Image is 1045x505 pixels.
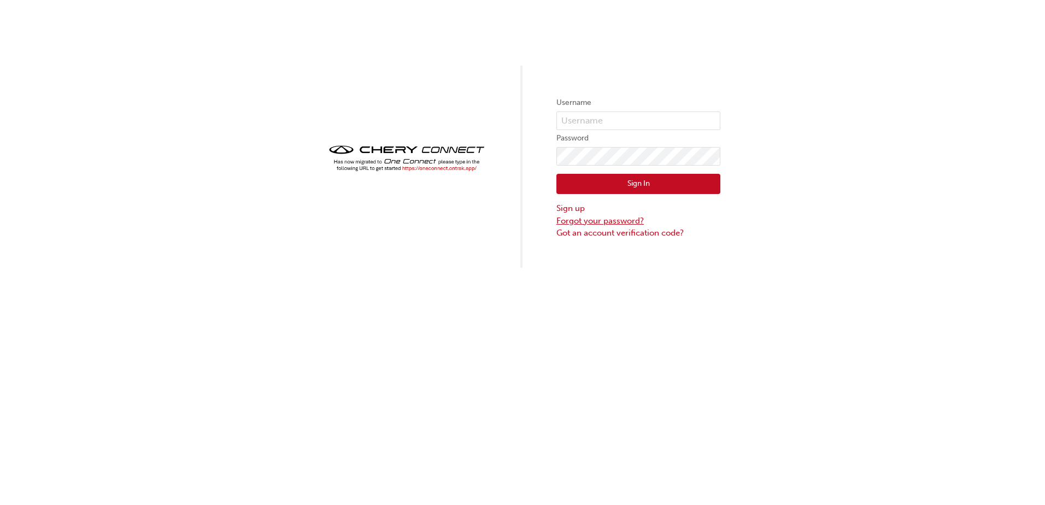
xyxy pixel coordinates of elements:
img: cheryconnect [325,142,489,174]
input: Username [556,111,720,130]
button: Sign In [556,174,720,195]
label: Username [556,96,720,109]
a: Sign up [556,202,720,215]
a: Forgot your password? [556,215,720,227]
a: Got an account verification code? [556,227,720,239]
label: Password [556,132,720,145]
